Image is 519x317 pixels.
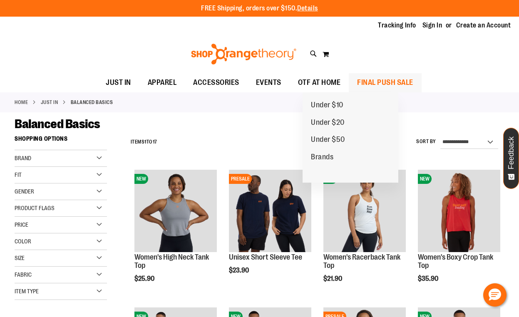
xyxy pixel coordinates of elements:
p: FREE Shipping, orders over $150. [201,4,318,13]
span: Under $50 [311,135,345,146]
span: Color [15,238,31,245]
a: EVENTS [248,73,290,92]
span: Size [15,255,25,261]
span: Feedback [507,136,515,169]
button: Hello, have a question? Let’s chat. [483,283,507,307]
label: Sort By [416,138,436,145]
span: Item Type [15,288,39,295]
span: OTF AT HOME [298,73,341,92]
img: Image of Unisex Short Sleeve Tee [229,170,311,252]
ul: FINAL PUSH SALE [303,92,398,183]
span: Product Flags [15,205,55,211]
span: $25.90 [134,275,156,282]
span: Fabric [15,271,32,278]
span: $23.90 [229,267,250,274]
a: Image of Womens Racerback TankNEW [323,170,406,253]
span: 17 [153,139,157,145]
a: Image of Womens BB High Neck Tank GreyNEW [134,170,217,253]
img: Image of Womens Boxy Crop Tank [418,170,500,252]
span: Under $10 [311,101,343,111]
button: Feedback - Show survey [503,128,519,189]
a: Women's Racerback Tank Top [323,253,400,270]
span: NEW [418,174,432,184]
span: ACCESSORIES [193,73,239,92]
a: Unisex Short Sleeve Tee [229,253,302,261]
a: JUST IN [97,73,139,92]
a: Under $10 [303,97,352,114]
a: Image of Womens Boxy Crop TankNEW [418,170,500,253]
div: product [414,166,504,304]
a: Details [297,5,318,12]
span: JUST IN [106,73,131,92]
span: FINAL PUSH SALE [357,73,413,92]
img: Image of Womens Racerback Tank [323,170,406,252]
strong: Shopping Options [15,131,107,150]
a: Home [15,99,28,106]
div: product [319,166,410,304]
span: PRESALE [229,174,252,184]
span: Price [15,221,28,228]
a: Tracking Info [378,21,416,30]
span: Under $20 [311,118,345,129]
a: Brands [303,149,342,166]
img: Image of Womens BB High Neck Tank Grey [134,170,217,252]
div: product [130,166,221,304]
span: Brand [15,155,31,161]
a: APPAREL [139,73,185,92]
span: EVENTS [256,73,281,92]
a: ACCESSORIES [185,73,248,92]
span: $35.90 [418,275,440,282]
a: Women's High Neck Tank Top [134,253,209,270]
a: Sign In [422,21,442,30]
strong: Balanced Basics [71,99,113,106]
h2: Items to [131,136,157,149]
a: Under $20 [303,114,353,131]
span: Gender [15,188,34,195]
span: APPAREL [148,73,177,92]
span: $21.90 [323,275,343,282]
a: JUST IN [41,99,58,106]
a: Create an Account [456,21,511,30]
span: Balanced Basics [15,117,100,131]
a: Women's Boxy Crop Tank Top [418,253,493,270]
a: OTF AT HOME [290,73,349,92]
span: 1 [144,139,147,145]
span: Brands [311,153,333,163]
div: product [225,166,315,295]
img: Shop Orangetheory [190,44,298,64]
span: NEW [134,174,148,184]
a: FINAL PUSH SALE [349,73,422,92]
a: Image of Unisex Short Sleeve TeePRESALE [229,170,311,253]
a: Under $50 [303,131,353,149]
span: Fit [15,171,22,178]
